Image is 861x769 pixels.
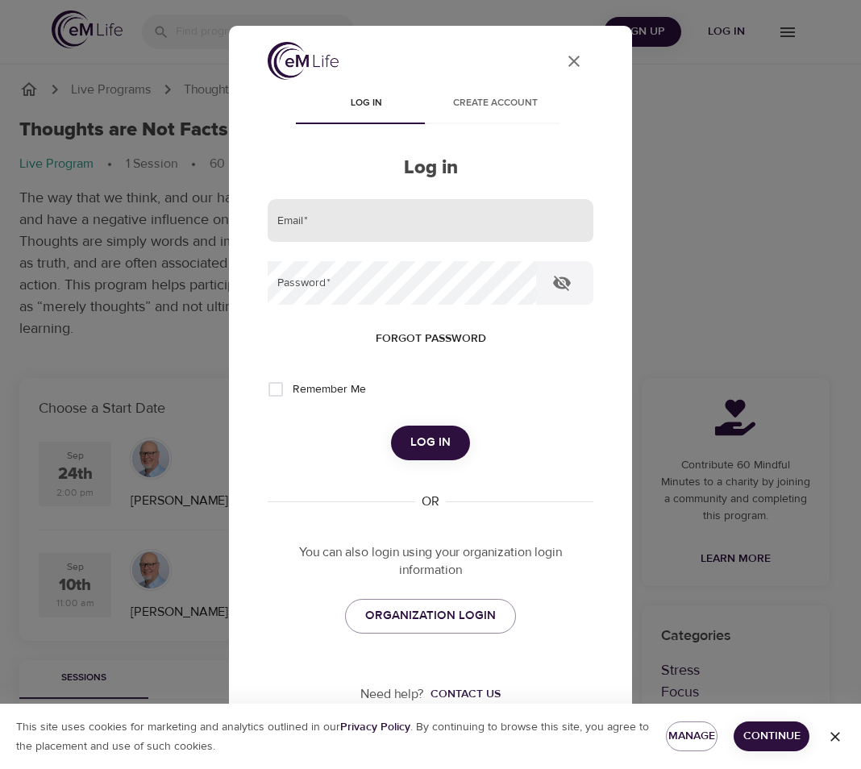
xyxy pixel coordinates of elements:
span: Manage [679,726,705,746]
span: Remember Me [293,381,366,398]
button: Forgot password [369,324,493,354]
a: ORGANIZATION LOGIN [345,599,516,633]
button: Log in [391,426,470,459]
h2: Log in [268,156,593,180]
p: Need help? [360,685,424,704]
span: ORGANIZATION LOGIN [365,605,496,626]
a: Contact us [424,686,501,702]
b: Privacy Policy [340,720,410,734]
span: Forgot password [376,329,486,349]
span: Log in [410,432,451,453]
span: Create account [440,95,550,112]
img: logo [268,42,339,80]
span: Log in [311,95,421,112]
div: Contact us [430,686,501,702]
span: Continue [747,726,797,746]
div: disabled tabs example [268,85,593,124]
div: OR [415,493,446,511]
button: close [555,42,593,81]
p: You can also login using your organization login information [268,543,593,580]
